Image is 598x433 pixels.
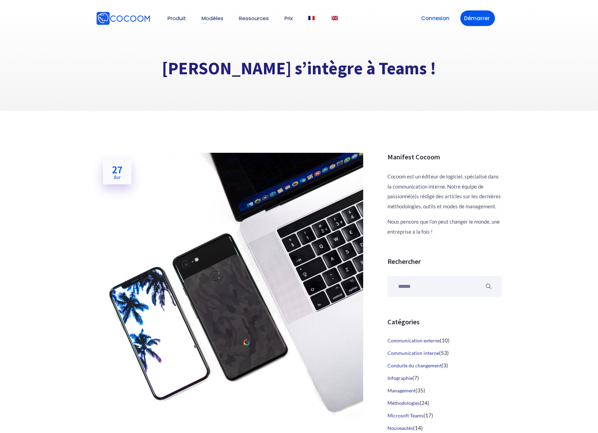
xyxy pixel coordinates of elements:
[387,350,439,356] a: Communication interne
[387,425,413,431] a: Nouveautés
[387,397,502,409] li: (24)
[239,16,269,21] a: Ressources
[96,11,150,25] img: Cocoom
[387,153,502,161] h3: Manifest Cocoom
[460,10,495,26] a: Démarrer
[387,172,502,211] p: Cocoom est un éditeur de logiciel, spécialisé dans la communication interne. Notre équipe de pass...
[112,164,122,180] h2: 27
[308,16,315,20] img: Français
[387,363,442,368] a: Conduite du changement
[387,334,502,347] li: (10)
[387,400,420,406] a: Méthodologies
[168,16,186,21] a: Produit
[112,175,122,180] span: Avr
[387,359,502,372] li: (3)
[103,160,131,184] a: 27Avr
[387,375,412,381] a: Infographie
[387,409,502,422] li: (17)
[387,347,502,359] li: (53)
[387,388,416,393] a: Management
[387,257,502,266] h3: Rechercher
[202,16,223,21] a: Modèles
[387,413,424,418] a: Microsoft Teams
[387,384,502,397] li: (35)
[96,58,502,80] h1: [PERSON_NAME] s’intègre à Teams !
[387,372,502,384] li: (7)
[284,16,293,21] a: Prix
[387,318,502,326] h3: Catégories
[387,338,440,343] a: Communication externe
[417,10,453,26] a: Connexion
[332,16,338,20] img: Anglais
[387,217,502,236] p: Nous pensons que l’on peut changer le monde, une entreprise à la fois !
